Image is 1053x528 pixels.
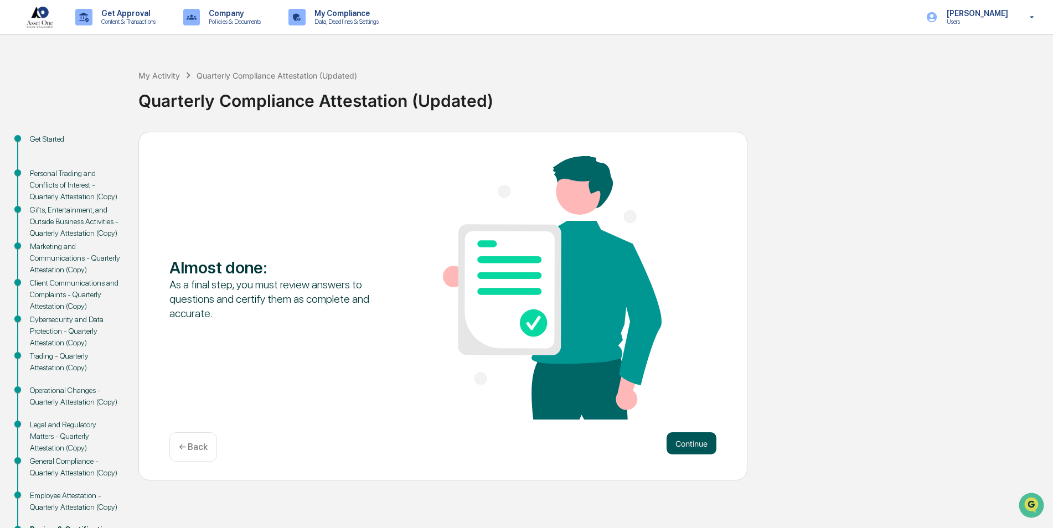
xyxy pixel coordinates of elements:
div: As a final step, you must review answers to questions and certify them as complete and accurate. [169,277,388,320]
p: Company [200,9,266,18]
div: Almost done : [169,257,388,277]
div: Personal Trading and Conflicts of Interest - Quarterly Attestation (Copy) [30,168,121,203]
img: Almost done [443,156,662,420]
div: Get Started [30,133,121,145]
p: ← Back [179,442,208,452]
p: Content & Transactions [92,18,161,25]
img: 1746055101610-c473b297-6a78-478c-a979-82029cc54cd1 [11,85,31,105]
div: Gifts, Entertainment, and Outside Business Activities - Quarterly Attestation (Copy) [30,204,121,239]
img: logo [27,7,53,28]
div: 🗄️ [80,141,89,149]
p: My Compliance [306,9,384,18]
a: 🗄️Attestations [76,135,142,155]
div: Quarterly Compliance Attestation (Updated) [197,71,357,80]
div: Marketing and Communications - Quarterly Attestation (Copy) [30,241,121,276]
div: Employee Attestation - Quarterly Attestation (Copy) [30,490,121,513]
p: Users [938,18,1014,25]
p: Get Approval [92,9,161,18]
div: 🖐️ [11,141,20,149]
div: We're available if you need us! [38,96,140,105]
p: How can we help? [11,23,202,41]
div: Cybersecurity and Data Protection - Quarterly Attestation (Copy) [30,314,121,349]
span: Attestations [91,139,137,151]
p: Data, Deadlines & Settings [306,18,384,25]
div: Client Communications and Complaints - Quarterly Attestation (Copy) [30,277,121,312]
span: Preclearance [22,139,71,151]
div: 🔎 [11,162,20,170]
div: Trading - Quarterly Attestation (Copy) [30,350,121,374]
span: Data Lookup [22,161,70,172]
button: Start new chat [188,88,202,101]
iframe: Open customer support [1018,491,1047,521]
div: Legal and Regulatory Matters - Quarterly Attestation (Copy) [30,419,121,454]
p: Policies & Documents [200,18,266,25]
button: Continue [667,432,716,454]
span: Pylon [110,188,134,196]
div: My Activity [138,71,180,80]
a: 🔎Data Lookup [7,156,74,176]
p: [PERSON_NAME] [938,9,1014,18]
div: General Compliance - Quarterly Attestation (Copy) [30,455,121,479]
a: 🖐️Preclearance [7,135,76,155]
a: Powered byPylon [78,187,134,196]
div: Operational Changes - Quarterly Attestation (Copy) [30,385,121,408]
div: Quarterly Compliance Attestation (Updated) [138,82,1047,111]
div: Start new chat [38,85,182,96]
